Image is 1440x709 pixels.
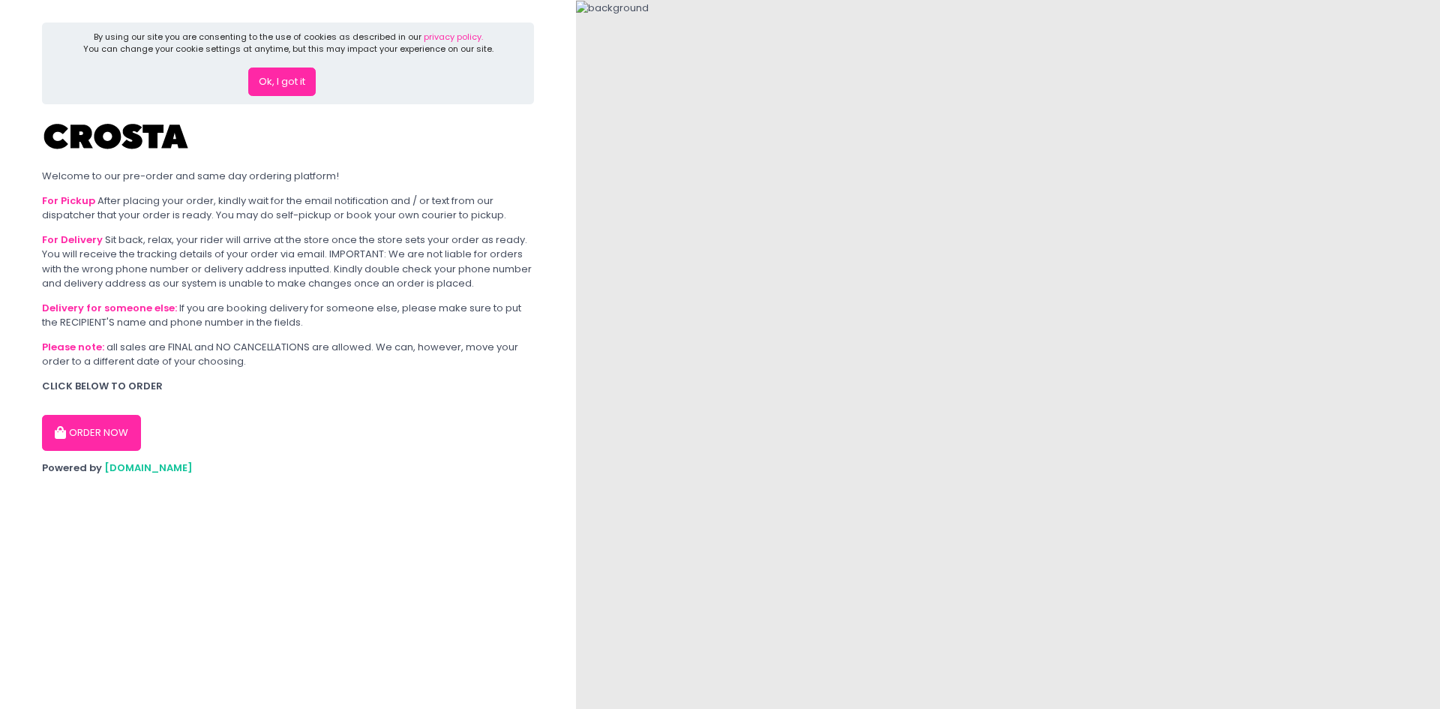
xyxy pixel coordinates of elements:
[42,301,534,330] div: If you are booking delivery for someone else, please make sure to put the RECIPIENT'S name and ph...
[83,31,493,56] div: By using our site you are consenting to the use of cookies as described in our You can change you...
[42,340,104,354] b: Please note:
[42,194,534,223] div: After placing your order, kindly wait for the email notification and / or text from our dispatche...
[42,194,95,208] b: For Pickup
[42,461,534,476] div: Powered by
[42,169,534,184] div: Welcome to our pre-order and same day ordering platform!
[42,301,177,315] b: Delivery for someone else:
[104,461,193,475] a: [DOMAIN_NAME]
[42,415,141,451] button: ORDER NOW
[42,233,103,247] b: For Delivery
[42,233,534,291] div: Sit back, relax, your rider will arrive at the store once the store sets your order as ready. You...
[576,1,649,16] img: background
[424,31,483,43] a: privacy policy.
[42,340,534,369] div: all sales are FINAL and NO CANCELLATIONS are allowed. We can, however, move your order to a diffe...
[42,379,534,394] div: CLICK BELOW TO ORDER
[248,68,316,96] button: Ok, I got it
[42,114,192,159] img: Crosta Pizzeria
